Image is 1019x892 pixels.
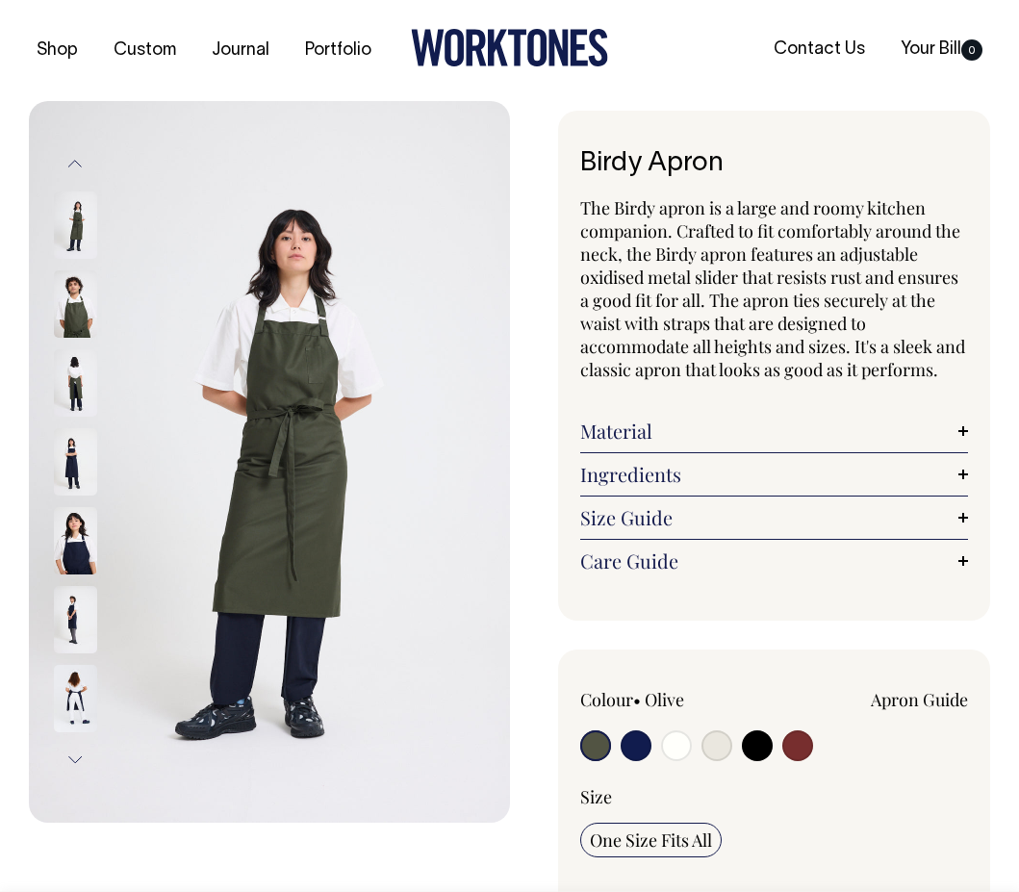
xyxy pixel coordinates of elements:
[633,688,641,711] span: •
[580,549,969,573] a: Care Guide
[204,35,277,66] a: Journal
[54,586,97,653] img: dark-navy
[61,142,89,186] button: Previous
[61,738,89,781] button: Next
[297,35,379,66] a: Portfolio
[961,39,982,61] span: 0
[580,149,969,179] h1: Birdy Apron
[29,35,86,66] a: Shop
[580,785,969,808] div: Size
[580,506,969,529] a: Size Guide
[580,688,735,711] div: Colour
[590,828,712,852] span: One Size Fits All
[29,101,510,823] img: olive
[580,463,969,486] a: Ingredients
[54,191,97,259] img: olive
[54,428,97,496] img: dark-navy
[54,507,97,574] img: dark-navy
[893,34,990,65] a: Your Bill0
[580,420,969,443] a: Material
[106,35,184,66] a: Custom
[580,196,965,381] span: The Birdy apron is a large and roomy kitchen companion. Crafted to fit comfortably around the nec...
[871,688,968,711] a: Apron Guide
[766,34,873,65] a: Contact Us
[645,688,684,711] label: Olive
[54,270,97,338] img: olive
[580,823,722,857] input: One Size Fits All
[54,349,97,417] img: olive
[54,665,97,732] img: dark-navy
